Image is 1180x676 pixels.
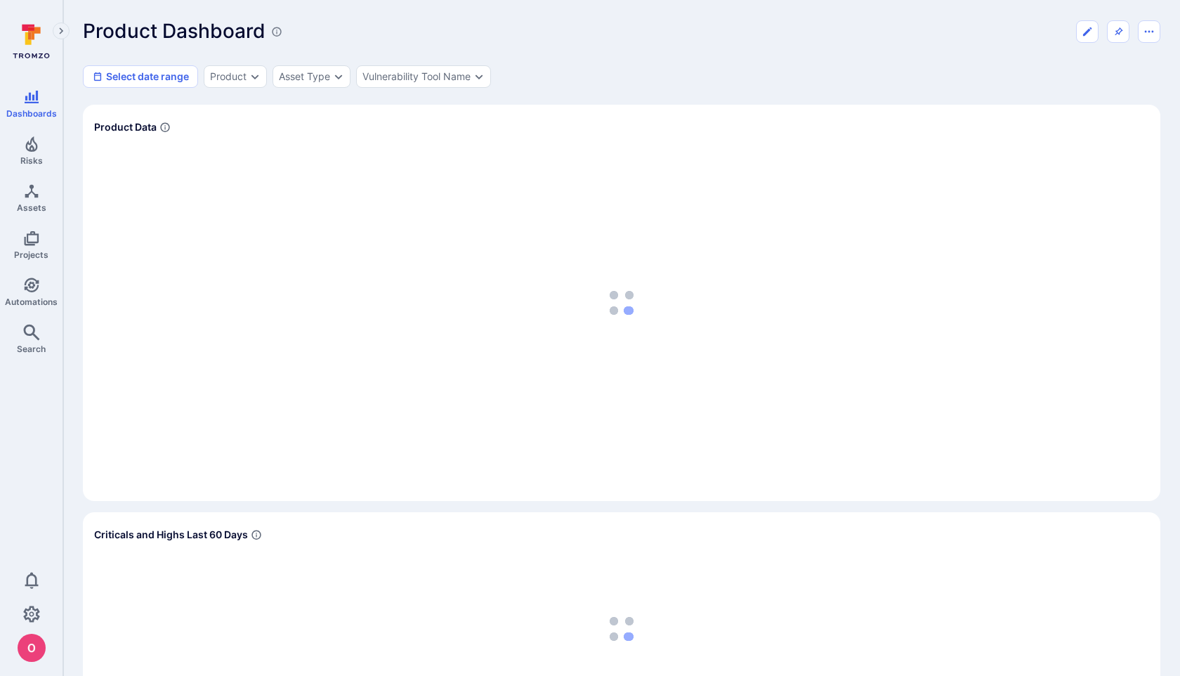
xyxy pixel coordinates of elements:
button: Dashboard menu [1138,20,1160,43]
span: Dashboards [6,108,57,119]
h1: Product Dashboard [83,20,265,43]
img: ACg8ocJcCe-YbLxGm5tc0PuNRxmgP8aEm0RBXn6duO8aeMVK9zjHhw=s96-c [18,634,46,662]
div: Widget [83,105,1160,501]
span: Projects [14,249,48,260]
button: Expand navigation menu [53,22,70,39]
button: Select date range [83,65,198,88]
button: Expand dropdown [333,71,344,82]
span: Search [17,344,46,354]
span: Criticals and Highs Last 60 Days [94,528,248,542]
button: Expand dropdown [473,71,485,82]
span: Risks [20,155,43,166]
span: Assets [17,202,46,213]
span: Automations [5,297,58,307]
button: Product [210,71,247,82]
span: Product Data [94,120,157,134]
i: Expand navigation menu [56,25,66,37]
button: Asset Type [279,71,330,82]
button: Expand dropdown [249,71,261,82]
button: Pin to sidebar [1107,20,1129,43]
button: Vulnerability Tool Name [362,71,471,82]
div: oleg malkov [18,634,46,662]
button: Edit dashboard [1076,20,1099,43]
